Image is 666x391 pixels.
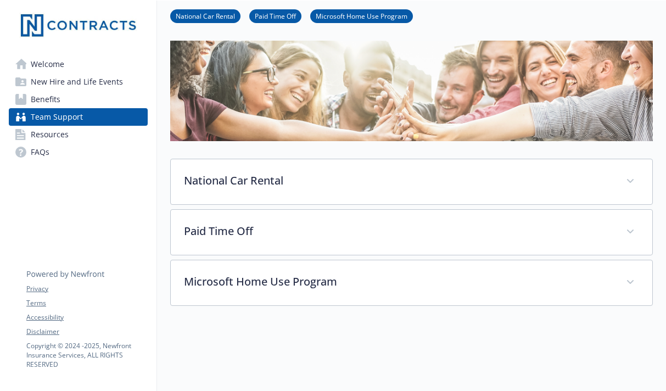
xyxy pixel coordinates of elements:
[31,126,69,143] span: Resources
[170,10,240,21] a: National Car Rental
[249,10,301,21] a: Paid Time Off
[31,108,83,126] span: Team Support
[31,91,60,108] span: Benefits
[171,210,652,255] div: Paid Time Off
[9,91,148,108] a: Benefits
[9,55,148,73] a: Welcome
[9,73,148,91] a: New Hire and Life Events
[9,143,148,161] a: FAQs
[26,327,147,337] a: Disclaimer
[184,172,613,189] p: National Car Rental
[26,312,147,322] a: Accessibility
[26,298,147,308] a: Terms
[171,260,652,305] div: Microsoft Home Use Program
[310,10,413,21] a: Microsoft Home Use Program
[171,159,652,204] div: National Car Rental
[26,341,147,369] p: Copyright © 2024 - 2025 , Newfront Insurance Services, ALL RIGHTS RESERVED
[184,223,613,239] p: Paid Time Off
[26,284,147,294] a: Privacy
[184,273,613,290] p: Microsoft Home Use Program
[9,108,148,126] a: Team Support
[31,143,49,161] span: FAQs
[170,41,653,141] img: team support page banner
[9,126,148,143] a: Resources
[31,55,64,73] span: Welcome
[31,73,123,91] span: New Hire and Life Events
